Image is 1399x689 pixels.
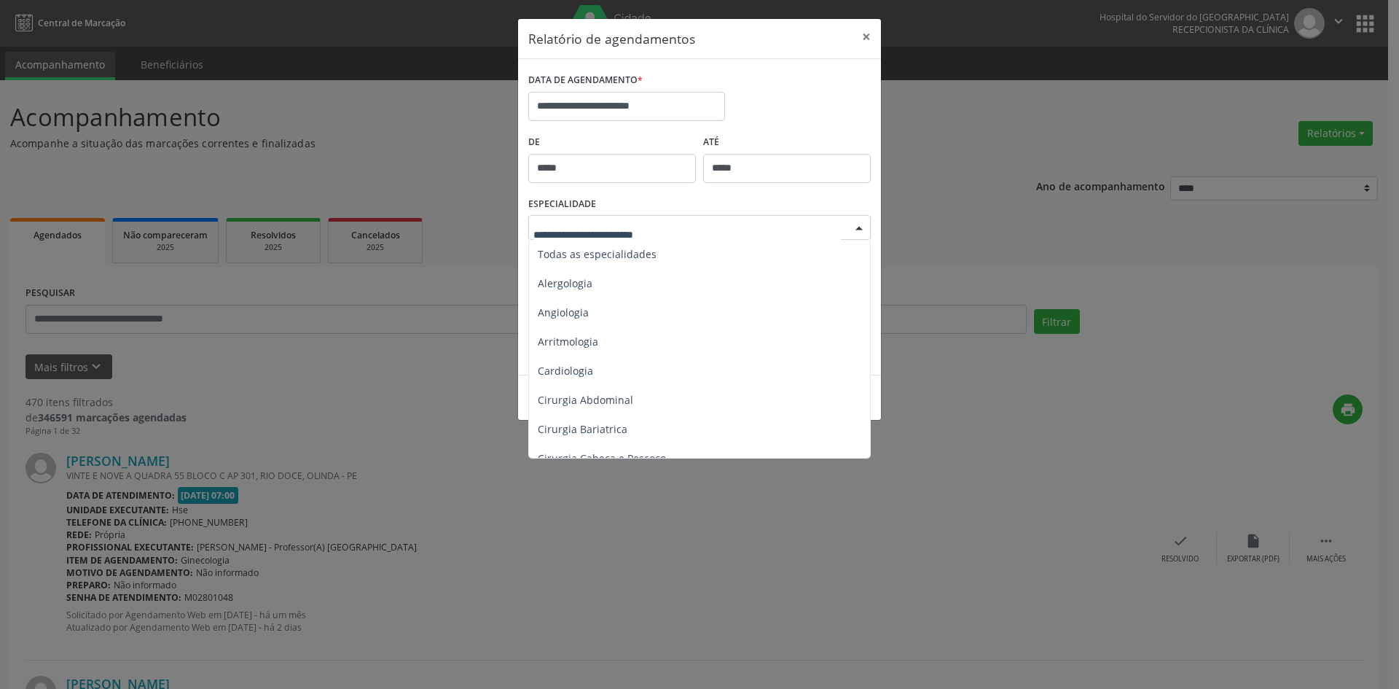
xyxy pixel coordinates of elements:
span: Todas as especialidades [538,247,657,261]
label: DATA DE AGENDAMENTO [528,69,643,92]
span: Alergologia [538,276,592,290]
span: Cirurgia Bariatrica [538,422,627,436]
label: De [528,131,696,154]
label: ATÉ [703,131,871,154]
label: ESPECIALIDADE [528,193,596,216]
span: Arritmologia [538,335,598,349]
span: Cirurgia Abdominal [538,393,633,407]
span: Angiologia [538,305,589,319]
button: Close [852,19,881,55]
span: Cardiologia [538,364,593,378]
h5: Relatório de agendamentos [528,29,695,48]
span: Cirurgia Cabeça e Pescoço [538,451,666,465]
